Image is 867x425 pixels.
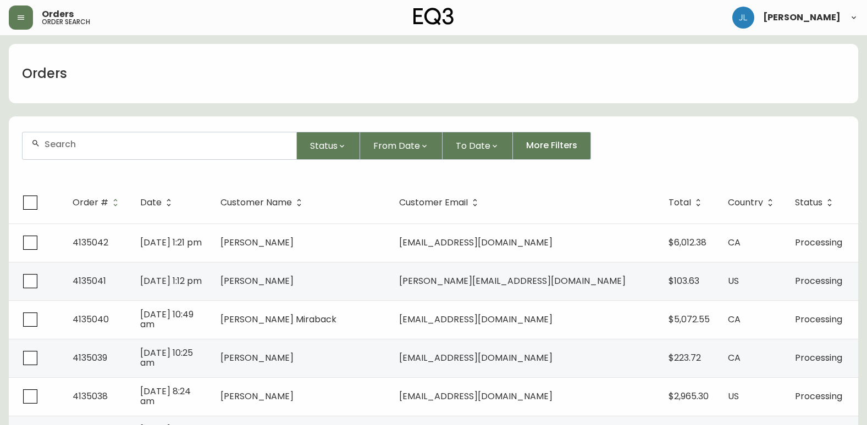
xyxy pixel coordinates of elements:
[373,139,420,153] span: From Date
[399,313,553,326] span: [EMAIL_ADDRESS][DOMAIN_NAME]
[399,275,626,287] span: [PERSON_NAME][EMAIL_ADDRESS][DOMAIN_NAME]
[73,198,123,208] span: Order #
[42,19,90,25] h5: order search
[795,390,842,402] span: Processing
[140,308,194,331] span: [DATE] 10:49 am
[728,313,741,326] span: CA
[220,236,294,249] span: [PERSON_NAME]
[73,199,108,206] span: Order #
[795,199,822,206] span: Status
[140,346,193,369] span: [DATE] 10:25 am
[140,275,202,287] span: [DATE] 1:12 pm
[220,275,294,287] span: [PERSON_NAME]
[140,199,162,206] span: Date
[728,351,741,364] span: CA
[360,132,443,160] button: From Date
[140,236,202,249] span: [DATE] 1:21 pm
[728,198,777,208] span: Country
[73,390,108,402] span: 4135038
[795,198,837,208] span: Status
[669,313,710,326] span: $5,072.55
[399,199,468,206] span: Customer Email
[22,64,67,83] h1: Orders
[669,390,709,402] span: $2,965.30
[399,236,553,249] span: [EMAIL_ADDRESS][DOMAIN_NAME]
[728,199,763,206] span: Country
[513,132,591,160] button: More Filters
[45,139,288,149] input: Search
[399,198,482,208] span: Customer Email
[443,132,513,160] button: To Date
[310,139,338,153] span: Status
[42,10,74,19] span: Orders
[795,275,842,287] span: Processing
[526,139,577,152] span: More Filters
[220,198,306,208] span: Customer Name
[795,313,842,326] span: Processing
[795,351,842,364] span: Processing
[399,390,553,402] span: [EMAIL_ADDRESS][DOMAIN_NAME]
[73,236,108,249] span: 4135042
[669,236,706,249] span: $6,012.38
[140,385,191,407] span: [DATE] 8:24 am
[220,199,292,206] span: Customer Name
[456,139,490,153] span: To Date
[399,351,553,364] span: [EMAIL_ADDRESS][DOMAIN_NAME]
[669,351,701,364] span: $223.72
[140,198,176,208] span: Date
[73,351,107,364] span: 4135039
[73,313,109,326] span: 4135040
[728,236,741,249] span: CA
[73,275,106,287] span: 4135041
[220,351,294,364] span: [PERSON_NAME]
[669,198,705,208] span: Total
[669,275,699,287] span: $103.63
[669,199,691,206] span: Total
[297,132,360,160] button: Status
[413,8,454,25] img: logo
[220,390,294,402] span: [PERSON_NAME]
[763,13,841,22] span: [PERSON_NAME]
[728,275,739,287] span: US
[728,390,739,402] span: US
[732,7,754,29] img: 1c9c23e2a847dab86f8017579b61559c
[795,236,842,249] span: Processing
[220,313,336,326] span: [PERSON_NAME] Miraback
